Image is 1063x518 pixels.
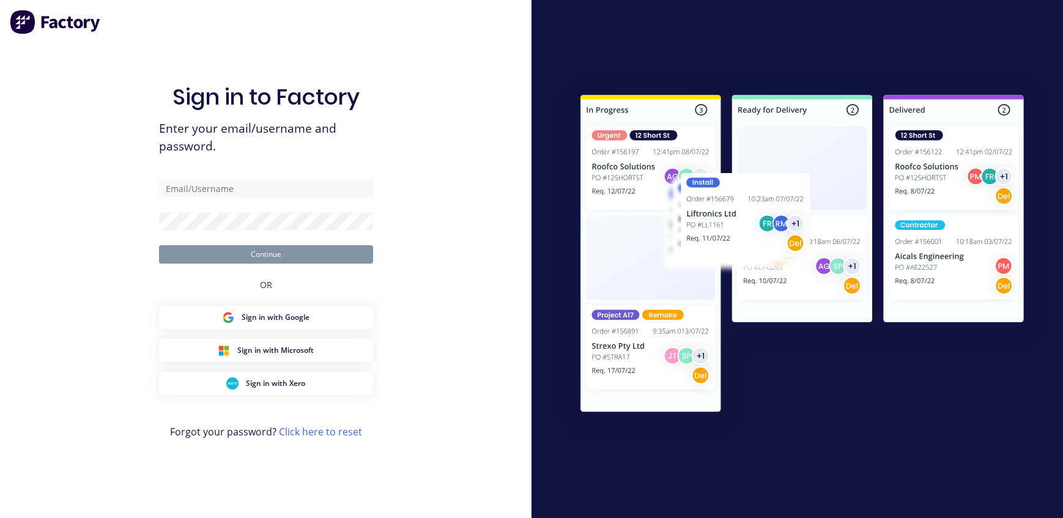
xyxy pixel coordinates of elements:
[159,120,373,155] span: Enter your email/username and password.
[170,424,362,439] span: Forgot your password?
[246,378,305,389] span: Sign in with Xero
[222,311,234,324] img: Google Sign in
[172,84,360,110] h1: Sign in to Factory
[226,377,239,390] img: Xero Sign in
[218,344,230,357] img: Microsoft Sign in
[159,339,373,362] button: Microsoft Sign inSign in with Microsoft
[159,245,373,264] button: Continue
[159,372,373,395] button: Xero Sign inSign in with Xero
[159,179,373,198] input: Email/Username
[237,345,314,356] span: Sign in with Microsoft
[242,312,309,323] span: Sign in with Google
[260,264,272,306] div: OR
[554,70,1051,441] img: Sign in
[159,306,373,329] button: Google Sign inSign in with Google
[279,425,362,438] a: Click here to reset
[10,10,102,34] img: Factory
